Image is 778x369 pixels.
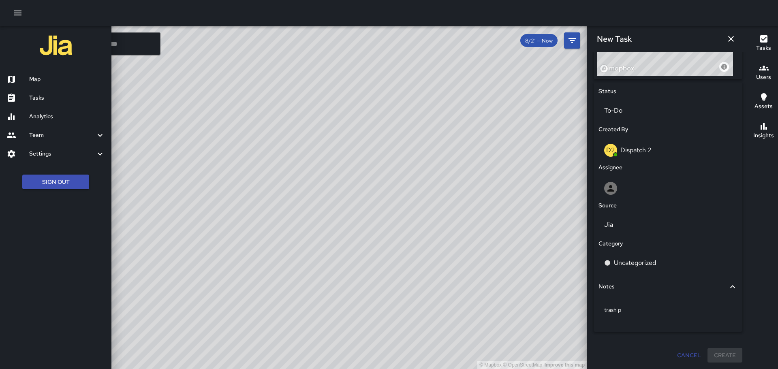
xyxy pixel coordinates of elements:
[614,258,656,268] p: Uncategorized
[598,282,615,291] h6: Notes
[598,125,628,134] h6: Created By
[756,44,771,53] h6: Tasks
[29,75,105,84] h6: Map
[29,131,95,140] h6: Team
[604,306,732,314] p: trash p
[753,131,774,140] h6: Insights
[674,348,704,363] button: Cancel
[29,149,95,158] h6: Settings
[598,87,616,96] h6: Status
[754,102,773,111] h6: Assets
[29,112,105,121] h6: Analytics
[597,32,632,45] h6: New Task
[604,220,732,230] p: Jia
[604,106,732,115] p: To-Do
[598,163,622,172] h6: Assignee
[22,175,89,190] button: Sign Out
[598,201,617,210] h6: Source
[620,146,652,154] p: Dispatch 2
[29,94,105,102] h6: Tasks
[598,239,623,248] h6: Category
[606,145,615,155] p: D2
[756,73,771,82] h6: Users
[40,29,72,62] img: jia-logo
